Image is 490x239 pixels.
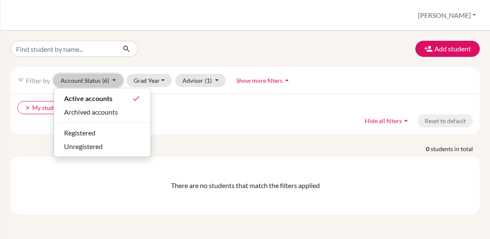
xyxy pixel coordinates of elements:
[358,114,417,127] button: Hide all filtersarrow_drop_up
[26,76,50,84] span: Filter by
[402,116,410,125] i: arrow_drop_up
[11,41,116,57] input: Find student by name...
[54,126,151,140] button: Registered
[64,107,118,117] span: Archived accounts
[414,7,480,23] button: [PERSON_NAME]
[17,101,72,114] button: clearMy students
[426,144,431,153] strong: 0
[126,74,172,87] button: Grad Year
[415,41,480,57] button: Add student
[102,77,109,84] span: (6)
[54,105,151,119] button: Archived accounts
[17,77,24,84] i: filter_list
[175,74,226,87] button: Advisor(1)
[25,105,31,111] i: clear
[64,93,112,104] span: Active accounts
[53,74,123,87] button: Account Status(6)
[64,128,95,138] span: Registered
[229,74,298,87] button: Show more filtersarrow_drop_up
[54,140,151,153] button: Unregistered
[53,88,151,157] div: Account Status(6)
[236,77,283,84] span: Show more filters
[132,94,140,103] i: done
[17,180,473,191] div: There are no students that match the filters applied
[417,114,473,127] button: Reset to default
[365,117,402,124] span: Hide all filters
[205,77,212,84] span: (1)
[431,144,480,153] span: students in total
[64,141,103,152] span: Unregistered
[283,76,291,84] i: arrow_drop_up
[54,92,151,105] button: Active accountsdone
